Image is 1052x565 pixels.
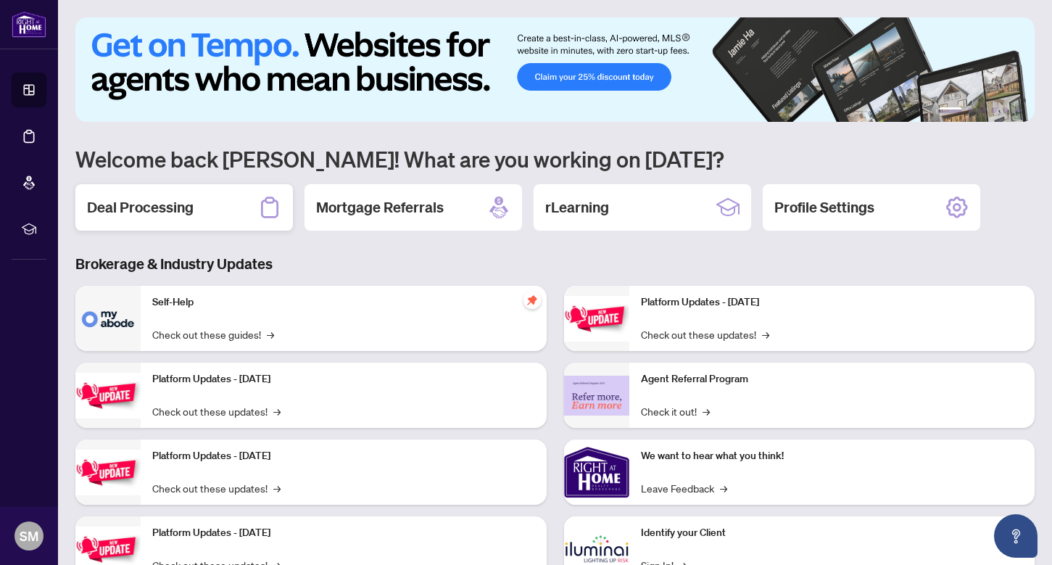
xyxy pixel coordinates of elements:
a: Check out these updates!→ [152,403,281,419]
span: → [267,326,274,342]
button: 5 [1003,107,1008,113]
p: Platform Updates - [DATE] [152,525,535,541]
p: Platform Updates - [DATE] [641,294,1024,310]
a: Check out these guides!→ [152,326,274,342]
span: → [720,480,727,496]
a: Check out these updates!→ [641,326,769,342]
img: Slide 0 [75,17,1035,122]
span: SM [20,526,38,546]
img: logo [12,11,46,38]
p: Platform Updates - [DATE] [152,371,535,387]
a: Check it out!→ [641,403,710,419]
img: Agent Referral Program [564,376,629,416]
h1: Welcome back [PERSON_NAME]! What are you working on [DATE]? [75,145,1035,173]
button: 4 [991,107,997,113]
button: 2 [968,107,974,113]
img: Self-Help [75,286,141,351]
img: Platform Updates - July 21, 2025 [75,450,141,495]
img: We want to hear what you think! [564,440,629,505]
h2: Mortgage Referrals [316,197,444,218]
img: Platform Updates - September 16, 2025 [75,373,141,418]
button: Open asap [994,514,1037,558]
p: We want to hear what you think! [641,448,1024,464]
p: Identify your Client [641,525,1024,541]
h2: Deal Processing [87,197,194,218]
h3: Brokerage & Industry Updates [75,254,1035,274]
p: Self-Help [152,294,535,310]
button: 1 [939,107,962,113]
p: Platform Updates - [DATE] [152,448,535,464]
a: Leave Feedback→ [641,480,727,496]
span: → [273,403,281,419]
button: 3 [979,107,985,113]
button: 6 [1014,107,1020,113]
h2: Profile Settings [774,197,874,218]
span: → [703,403,710,419]
h2: rLearning [545,197,609,218]
p: Agent Referral Program [641,371,1024,387]
span: pushpin [523,292,541,309]
span: → [762,326,769,342]
img: Platform Updates - June 23, 2025 [564,296,629,342]
a: Check out these updates!→ [152,480,281,496]
span: → [273,480,281,496]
